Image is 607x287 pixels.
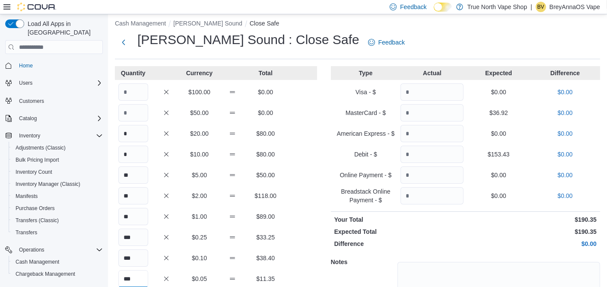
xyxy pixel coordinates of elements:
span: Catalog [16,113,103,124]
span: Inventory Count [12,167,103,177]
p: $20.00 [184,129,214,138]
button: [PERSON_NAME] Sound [173,20,242,27]
span: Manifests [16,193,38,200]
p: Quantity [118,69,148,77]
span: Transfers (Classic) [16,217,59,224]
button: Catalog [16,113,40,124]
p: $190.35 [467,215,597,224]
button: Bulk Pricing Import [9,154,106,166]
p: $0.00 [534,88,597,96]
span: Feedback [378,38,405,47]
input: Quantity [118,187,148,204]
button: Adjustments (Classic) [9,142,106,154]
span: Transfers [12,227,103,238]
a: Manifests [12,191,41,201]
button: Next [115,34,132,51]
p: Actual [400,69,464,77]
span: Transfers [16,229,37,236]
span: Chargeback Management [16,271,75,277]
p: Expected [467,69,530,77]
input: Quantity [118,249,148,267]
p: $0.00 [467,239,597,248]
a: Inventory Manager (Classic) [12,179,84,189]
p: $36.92 [467,108,530,117]
p: $2.00 [184,191,214,200]
p: Debit - $ [334,150,397,159]
button: Manifests [9,190,106,202]
p: Type [334,69,397,77]
p: $0.00 [534,129,597,138]
input: Quantity [118,104,148,121]
input: Quantity [118,146,148,163]
p: Currency [184,69,214,77]
input: Quantity [400,187,464,204]
p: Breadstack Online Payment - $ [334,187,397,204]
p: Your Total [334,215,464,224]
a: Transfers (Classic) [12,215,62,226]
p: True North Vape Shop [467,2,528,12]
p: $0.05 [184,274,214,283]
span: Adjustments (Classic) [16,144,66,151]
button: Inventory Count [9,166,106,178]
a: Home [16,61,36,71]
p: $38.40 [251,254,280,262]
p: $10.00 [184,150,214,159]
input: Quantity [118,125,148,142]
p: $0.10 [184,254,214,262]
span: Operations [16,245,103,255]
span: BV [537,2,544,12]
span: Purchase Orders [16,205,55,212]
p: $0.00 [467,171,530,179]
a: Bulk Pricing Import [12,155,63,165]
p: Online Payment - $ [334,171,397,179]
span: Customers [19,98,44,105]
button: Close Safe [250,20,279,27]
p: MasterCard - $ [334,108,397,117]
button: Transfers (Classic) [9,214,106,226]
img: Cova [17,3,56,11]
button: Cash Management [9,256,106,268]
input: Quantity [118,83,148,101]
p: Total [251,69,280,77]
p: $0.00 [467,191,530,200]
span: Inventory Manager (Classic) [12,179,103,189]
nav: An example of EuiBreadcrumbs [115,19,600,29]
span: Users [19,80,32,86]
span: Inventory [19,132,40,139]
span: Transfers (Classic) [12,215,103,226]
button: Catalog [2,112,106,124]
p: $0.00 [251,88,280,96]
a: Purchase Orders [12,203,58,214]
span: Bulk Pricing Import [16,156,59,163]
button: Users [2,77,106,89]
span: Users [16,78,103,88]
p: $0.00 [534,171,597,179]
a: Adjustments (Classic) [12,143,69,153]
input: Quantity [400,146,464,163]
p: Difference [534,69,597,77]
p: Expected Total [334,227,464,236]
span: Inventory [16,131,103,141]
p: $50.00 [251,171,280,179]
span: Manifests [12,191,103,201]
span: Purchase Orders [12,203,103,214]
p: $0.00 [534,108,597,117]
input: Quantity [118,229,148,246]
p: $0.00 [467,129,530,138]
input: Quantity [400,166,464,184]
p: BreyAnnaOS Vape [550,2,600,12]
span: Catalog [19,115,37,122]
p: $100.00 [184,88,214,96]
p: $0.00 [534,150,597,159]
a: Cash Management [12,257,63,267]
p: $118.00 [251,191,280,200]
p: $190.35 [467,227,597,236]
p: $0.00 [534,191,597,200]
button: Operations [2,244,106,256]
span: Chargeback Management [12,269,103,279]
span: Feedback [400,3,426,11]
p: Visa - $ [334,88,397,96]
span: Load All Apps in [GEOGRAPHIC_DATA] [24,19,103,37]
button: Home [2,59,106,72]
input: Quantity [400,125,464,142]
